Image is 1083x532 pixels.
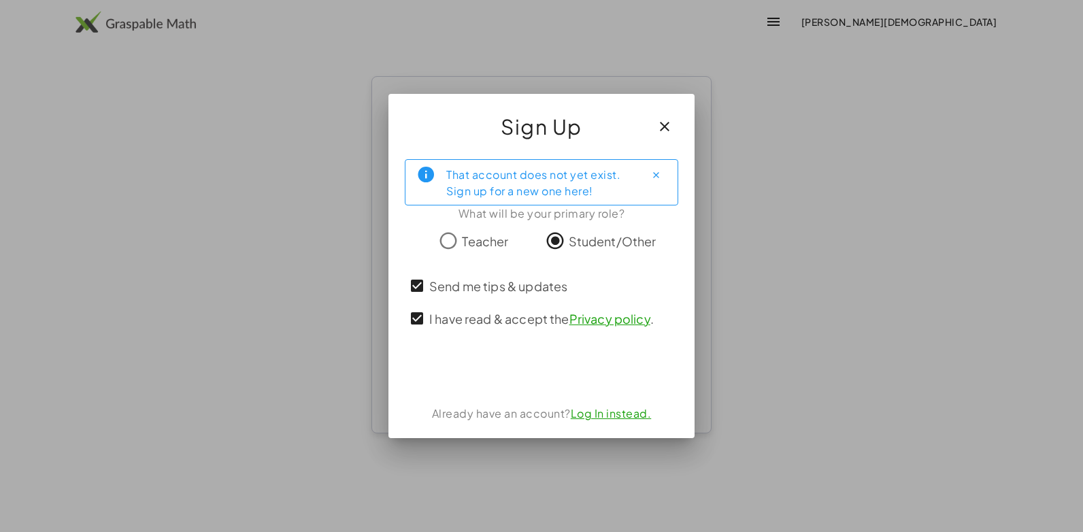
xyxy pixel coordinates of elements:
[405,205,678,222] div: What will be your primary role?
[405,405,678,422] div: Already have an account?
[569,232,656,250] span: Student/Other
[571,406,652,420] a: Log In instead.
[429,277,567,295] span: Send me tips & updates
[462,232,508,250] span: Teacher
[429,310,654,328] span: I have read & accept the .
[645,164,667,186] button: Close
[463,355,620,385] iframe: Botón Iniciar sesión con Google
[446,165,634,199] div: That account does not yet exist. Sign up for a new one here!
[501,110,582,143] span: Sign Up
[569,311,650,327] a: Privacy policy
